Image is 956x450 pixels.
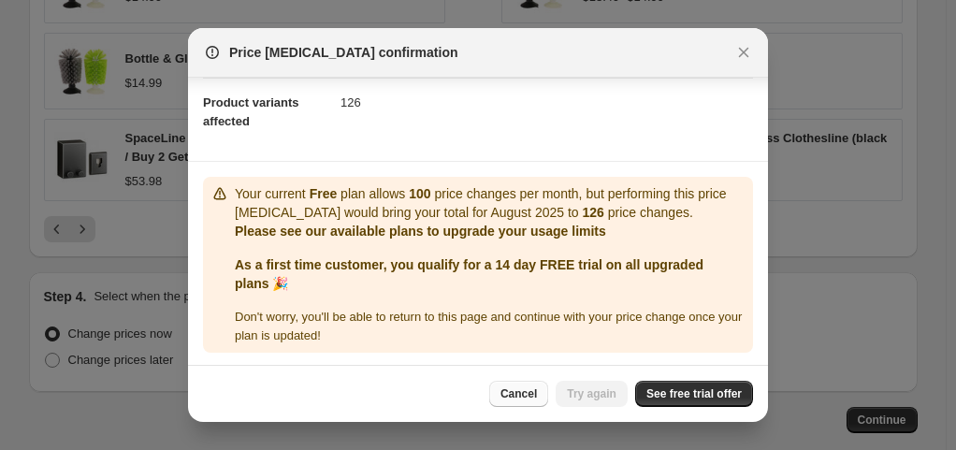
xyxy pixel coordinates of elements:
p: Please see our available plans to upgrade your usage limits [235,222,746,240]
p: Your current plan allows price changes per month, but performing this price [MEDICAL_DATA] would ... [235,184,746,222]
span: Cancel [500,386,537,401]
button: Cancel [489,381,548,407]
b: 100 [409,186,430,201]
dd: 126 [340,78,753,127]
b: 126 [583,205,604,220]
button: Close [731,39,757,65]
span: Don ' t worry, you ' ll be able to return to this page and continue with your price change once y... [235,310,742,342]
b: Free [310,186,338,201]
span: Product variants affected [203,95,299,128]
span: Price [MEDICAL_DATA] confirmation [229,43,458,62]
b: As a first time customer, you qualify for a 14 day FREE trial on all upgraded plans 🎉 [235,257,703,291]
span: See free trial offer [646,386,742,401]
a: See free trial offer [635,381,753,407]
